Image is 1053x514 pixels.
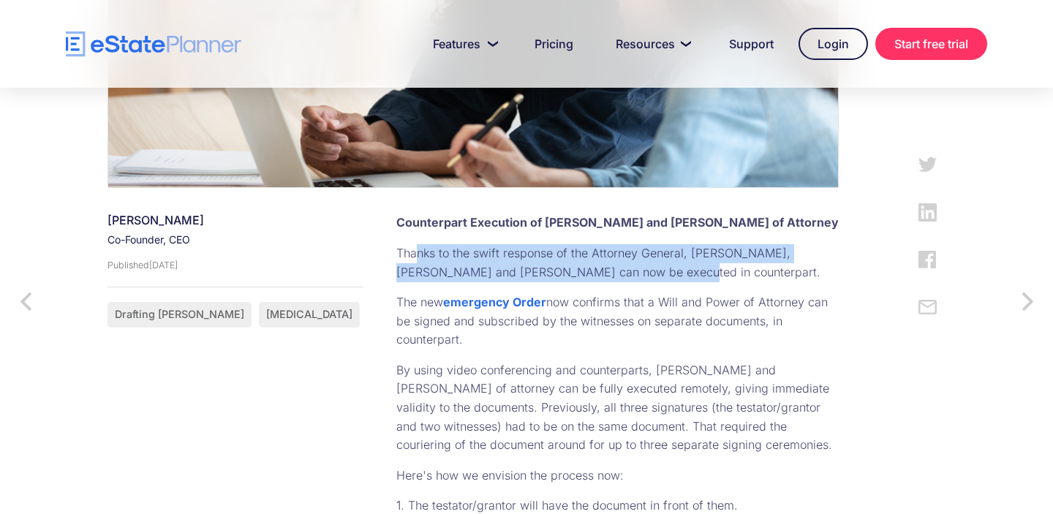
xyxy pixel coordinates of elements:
a: Start free trial [875,28,987,60]
p: The new now confirms that a Will and Power of Attorney can be signed and subscribed by the witnes... [396,293,839,349]
div: Co-Founder, CEO [107,232,360,247]
div: [DATE] [149,260,178,271]
a: Support [712,29,791,58]
div: Drafting [PERSON_NAME] [115,309,244,320]
a: Login [799,28,868,60]
div: [MEDICAL_DATA] [266,309,352,320]
a: Features [415,29,510,58]
a: Pricing [517,29,591,58]
p: Thanks to the swift response of the Attorney General, [PERSON_NAME], [PERSON_NAME] and [PERSON_NA... [396,244,839,281]
strong: Counterpart Execution of [PERSON_NAME] and [PERSON_NAME] of Attorney [396,215,839,230]
div: Published [107,260,149,271]
a: home [66,31,241,57]
div: [PERSON_NAME] [107,213,360,227]
a: Resources [598,29,704,58]
p: Here's how we envision the process now: [396,466,839,485]
a: emergency Order [443,295,546,309]
p: By using video conferencing and counterparts, [PERSON_NAME] and [PERSON_NAME] of attorney can be ... [396,361,839,455]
